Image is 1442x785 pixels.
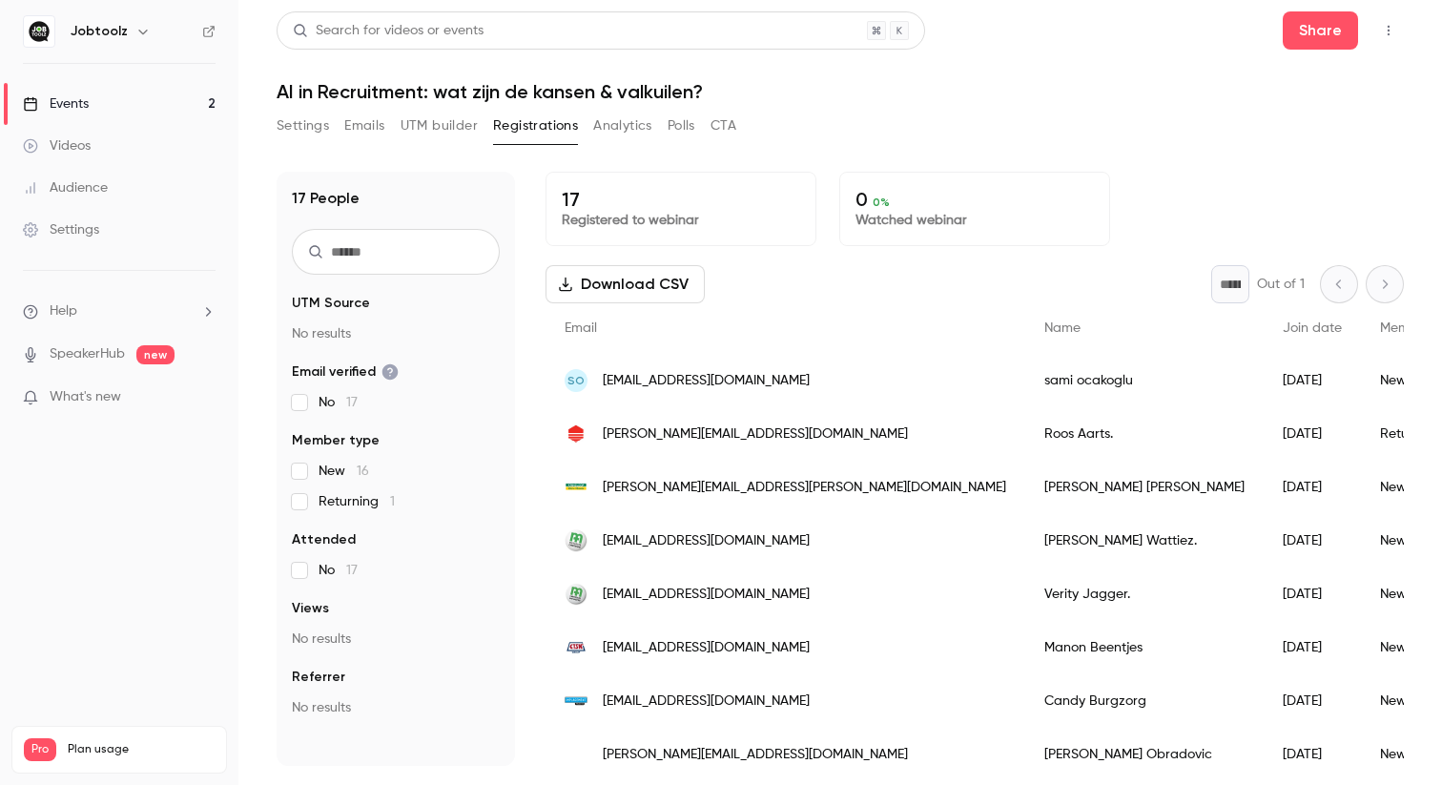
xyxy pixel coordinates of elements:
[1025,728,1264,781] div: [PERSON_NAME] Obradovic
[1044,321,1081,335] span: Name
[603,531,810,551] span: [EMAIL_ADDRESS][DOMAIN_NAME]
[1025,461,1264,514] div: [PERSON_NAME] [PERSON_NAME]
[24,16,54,47] img: Jobtoolz
[1264,514,1361,568] div: [DATE]
[292,187,360,210] h1: 17 People
[292,668,345,687] span: Referrer
[1264,621,1361,674] div: [DATE]
[346,396,358,409] span: 17
[1264,728,1361,781] div: [DATE]
[562,211,800,230] p: Registered to webinar
[567,372,585,389] span: so
[1283,11,1358,50] button: Share
[565,752,587,756] img: dichterbij.nl
[31,31,46,46] img: logo_orange.svg
[855,188,1094,211] p: 0
[23,178,108,197] div: Audience
[603,638,810,658] span: [EMAIL_ADDRESS][DOMAIN_NAME]
[71,22,128,41] h6: Jobtoolz
[1264,568,1361,621] div: [DATE]
[23,301,216,321] li: help-dropdown-opener
[1264,407,1361,461] div: [DATE]
[390,495,395,508] span: 1
[565,423,587,445] img: roozenvanhoppe.nl
[50,387,121,407] span: What's new
[565,583,587,606] img: cm.be
[1264,354,1361,407] div: [DATE]
[1025,674,1264,728] div: Candy Burgzorg
[565,690,587,713] img: implacement.nl
[292,630,500,649] p: No results
[1257,275,1305,294] p: Out of 1
[292,294,500,717] section: facet-groups
[51,111,67,126] img: tab_domain_overview_orange.svg
[546,265,705,303] button: Download CSV
[1025,354,1264,407] div: sami ocakoglu
[319,393,358,412] span: No
[565,321,597,335] span: Email
[292,599,329,618] span: Views
[855,211,1094,230] p: Watched webinar
[357,465,369,478] span: 16
[50,344,125,364] a: SpeakerHub
[603,692,810,712] span: [EMAIL_ADDRESS][DOMAIN_NAME]
[603,585,810,605] span: [EMAIL_ADDRESS][DOMAIN_NAME]
[1025,568,1264,621] div: Verity Jagger.
[190,111,205,126] img: tab_keywords_by_traffic_grey.svg
[711,111,736,141] button: CTA
[72,113,171,125] div: Domain Overview
[1264,674,1361,728] div: [DATE]
[277,80,1404,103] h1: AI in Recruitment: wat zijn de kansen & valkuilen?
[23,136,91,155] div: Videos
[319,492,395,511] span: Returning
[24,738,56,761] span: Pro
[319,462,369,481] span: New
[493,111,578,141] button: Registrations
[293,21,484,41] div: Search for videos or events
[603,424,908,444] span: [PERSON_NAME][EMAIL_ADDRESS][DOMAIN_NAME]
[292,362,399,382] span: Email verified
[136,345,175,364] span: new
[346,564,358,577] span: 17
[565,476,587,499] img: kringloopdenhaag.nl
[565,529,587,552] img: mc.be
[23,220,99,239] div: Settings
[211,113,321,125] div: Keywords by Traffic
[562,188,800,211] p: 17
[1025,407,1264,461] div: Roos Aarts.
[292,698,500,717] p: No results
[603,745,908,765] span: [PERSON_NAME][EMAIL_ADDRESS][DOMAIN_NAME]
[603,371,810,391] span: [EMAIL_ADDRESS][DOMAIN_NAME]
[292,294,370,313] span: UTM Source
[1283,321,1342,335] span: Join date
[873,196,890,209] span: 0 %
[292,324,500,343] p: No results
[344,111,384,141] button: Emails
[319,561,358,580] span: No
[668,111,695,141] button: Polls
[1025,621,1264,674] div: Manon Beentjes
[401,111,478,141] button: UTM builder
[1264,461,1361,514] div: [DATE]
[292,431,380,450] span: Member type
[565,636,587,659] img: ctsn.nl
[50,301,77,321] span: Help
[50,50,210,65] div: Domain: [DOMAIN_NAME]
[292,530,356,549] span: Attended
[277,111,329,141] button: Settings
[68,742,215,757] span: Plan usage
[23,94,89,114] div: Events
[603,478,1006,498] span: [PERSON_NAME][EMAIL_ADDRESS][PERSON_NAME][DOMAIN_NAME]
[1025,514,1264,568] div: [PERSON_NAME] Wattiez.
[31,50,46,65] img: website_grey.svg
[53,31,93,46] div: v 4.0.25
[593,111,652,141] button: Analytics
